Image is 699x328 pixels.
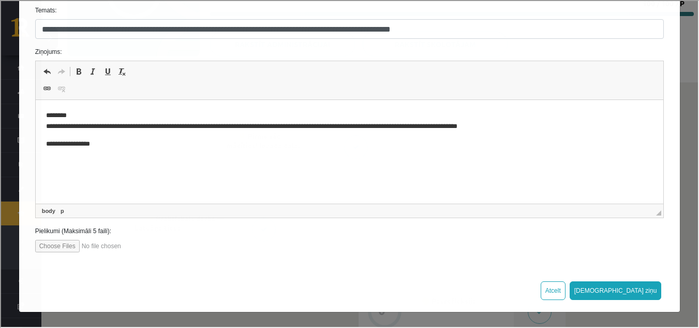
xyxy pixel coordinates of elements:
a: Redo (Ctrl+Y) [53,64,68,77]
a: Underline (Ctrl+U) [99,64,114,77]
a: Bold (Ctrl+B) [70,64,85,77]
a: p element [57,205,65,215]
button: [DEMOGRAPHIC_DATA] ziņu [569,280,661,299]
span: Resize [655,209,660,215]
label: Temats: [26,5,671,14]
label: Ziņojums: [26,46,671,55]
label: Pielikumi (Maksimāli 5 faili): [26,225,671,235]
button: Atcelt [540,280,564,299]
a: Undo (Ctrl+Z) [39,64,53,77]
a: Italic (Ctrl+I) [85,64,99,77]
a: Remove Format [114,64,128,77]
a: body element [39,205,56,215]
a: Link (Ctrl+K) [39,81,53,94]
iframe: Editor, wiswyg-editor-47024758014240-1757690828-200 [35,99,663,203]
a: Unlink [53,81,68,94]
